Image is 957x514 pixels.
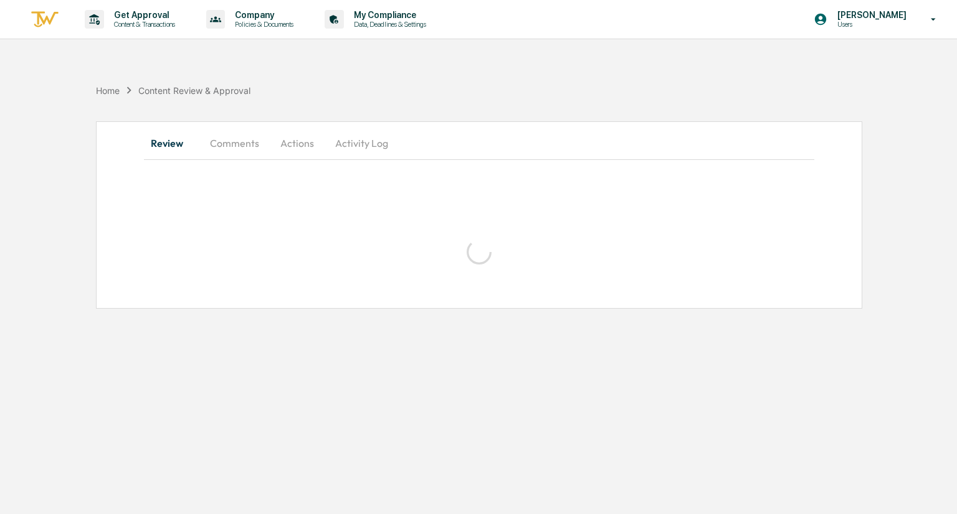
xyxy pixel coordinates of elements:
p: Users [827,20,913,29]
p: [PERSON_NAME] [827,10,913,20]
div: Content Review & Approval [138,85,250,96]
img: logo [30,9,60,30]
div: secondary tabs example [144,128,814,158]
p: My Compliance [344,10,432,20]
p: Get Approval [104,10,181,20]
button: Actions [269,128,325,158]
button: Activity Log [325,128,398,158]
p: Company [225,10,300,20]
p: Data, Deadlines & Settings [344,20,432,29]
p: Content & Transactions [104,20,181,29]
button: Comments [200,128,269,158]
div: Home [96,85,120,96]
button: Review [144,128,200,158]
p: Policies & Documents [225,20,300,29]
